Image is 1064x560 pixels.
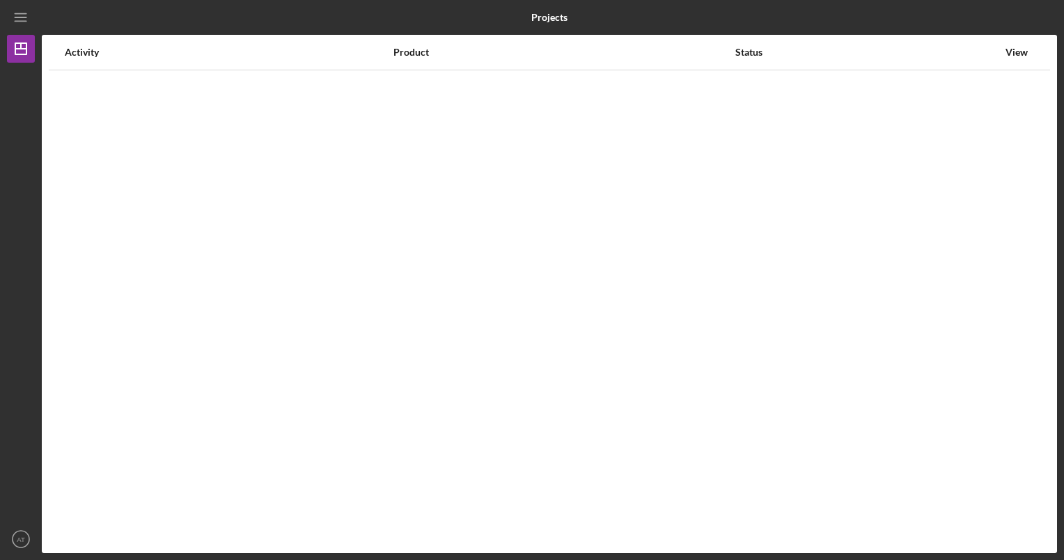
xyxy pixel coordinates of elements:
[999,47,1034,58] div: View
[531,12,568,23] b: Projects
[7,525,35,553] button: AT
[65,47,392,58] div: Activity
[17,536,25,543] text: AT
[393,47,734,58] div: Product
[735,47,998,58] div: Status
